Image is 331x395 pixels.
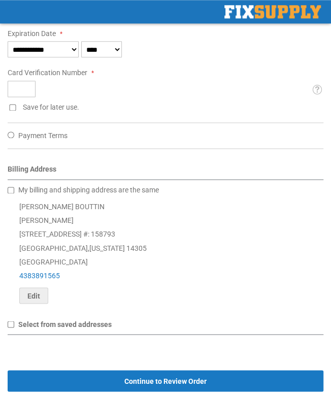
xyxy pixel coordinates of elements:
span: Save for later use. [23,103,79,111]
div: Billing Address [8,164,323,180]
a: 4383891565 [19,271,60,279]
span: Edit [27,291,40,300]
button: Continue to Review Order [8,370,323,391]
button: Edit [19,287,48,304]
span: Payment Terms [18,131,68,140]
div: [PERSON_NAME] BOUTTIN [PERSON_NAME] [STREET_ADDRESS] #: 158793 [GEOGRAPHIC_DATA] , 14305 [GEOGRAP... [8,200,323,304]
span: Continue to Review Order [124,377,207,385]
span: Expiration Date [8,29,56,38]
span: [US_STATE] [89,244,125,252]
span: My billing and shipping address are the same [18,186,159,194]
span: Select from saved addresses [18,320,112,328]
a: store logo [224,5,321,18]
img: Fix Industrial Supply [224,5,321,18]
span: Card Verification Number [8,69,87,77]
